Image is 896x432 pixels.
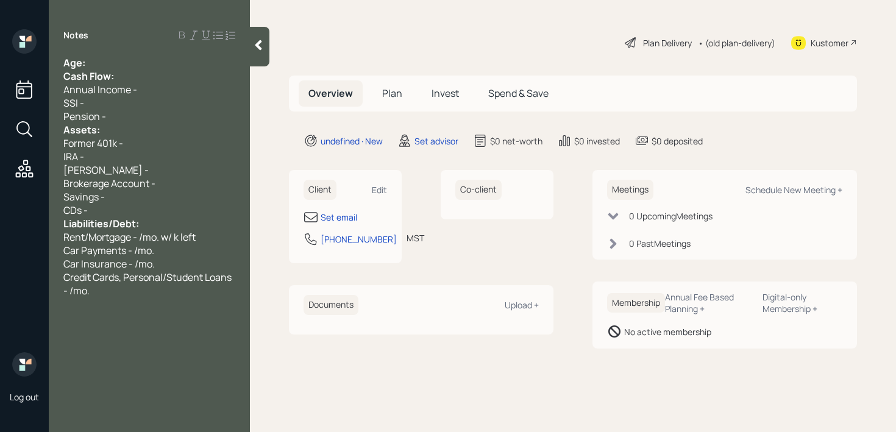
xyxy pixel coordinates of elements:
[629,210,713,222] div: 0 Upcoming Meeting s
[308,87,353,100] span: Overview
[665,291,753,314] div: Annual Fee Based Planning +
[63,150,84,163] span: IRA -
[10,391,39,403] div: Log out
[652,135,703,147] div: $0 deposited
[63,69,114,83] span: Cash Flow:
[63,177,155,190] span: Brokerage Account -
[763,291,842,314] div: Digital-only Membership +
[63,123,100,136] span: Assets:
[505,299,539,311] div: Upload +
[63,257,155,271] span: Car Insurance - /mo.
[63,244,154,257] span: Car Payments - /mo.
[63,83,137,96] span: Annual Income -
[63,271,233,297] span: Credit Cards, Personal/Student Loans - /mo.
[63,29,88,41] label: Notes
[698,37,775,49] div: • (old plan-delivery)
[63,96,84,110] span: SSI -
[624,325,711,338] div: No active membership
[63,217,139,230] span: Liabilities/Debt:
[321,211,357,224] div: Set email
[607,293,665,313] h6: Membership
[321,135,383,147] div: undefined · New
[63,56,85,69] span: Age:
[488,87,549,100] span: Spend & Save
[745,184,842,196] div: Schedule New Meeting +
[432,87,459,100] span: Invest
[63,110,106,123] span: Pension -
[811,37,848,49] div: Kustomer
[321,233,397,246] div: [PHONE_NUMBER]
[414,135,458,147] div: Set advisor
[63,204,88,217] span: CDs -
[304,180,336,200] h6: Client
[304,295,358,315] h6: Documents
[372,184,387,196] div: Edit
[629,237,691,250] div: 0 Past Meeting s
[63,190,105,204] span: Savings -
[63,163,149,177] span: [PERSON_NAME] -
[643,37,692,49] div: Plan Delivery
[607,180,653,200] h6: Meetings
[407,232,424,244] div: MST
[490,135,542,147] div: $0 net-worth
[382,87,402,100] span: Plan
[455,180,502,200] h6: Co-client
[63,136,123,150] span: Former 401k -
[574,135,620,147] div: $0 invested
[12,352,37,377] img: retirable_logo.png
[63,230,196,244] span: Rent/Mortgage - /mo. w/ k left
